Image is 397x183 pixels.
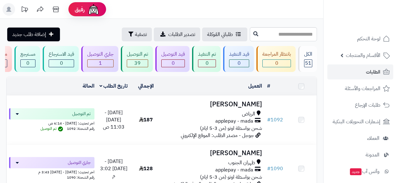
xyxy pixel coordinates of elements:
[367,134,379,143] span: العملاء
[198,51,216,58] div: تم التنفيذ
[207,31,233,38] span: طلباتي المُوكلة
[345,84,380,93] span: المراجعات والأسئلة
[135,31,147,38] span: تصفية
[327,64,393,79] a: الطلبات
[100,158,127,180] span: [DATE] - [DATE] 3:02 م
[238,59,241,67] span: 0
[154,46,191,72] a: قيد التوصيل 0
[202,28,247,41] a: طلباتي المُوكلة
[67,126,94,131] span: رقم الشحنة: 1092
[80,46,120,72] a: جاري التوصيل 1
[346,51,380,60] span: الأقسام والمنتجات
[267,165,283,172] a: #1090
[88,60,113,67] div: 1
[267,82,270,90] a: #
[350,168,362,175] span: جديد
[41,46,80,72] a: قيد الاسترجاع 0
[134,59,141,67] span: 39
[357,34,380,43] span: لوحة التحكم
[154,28,200,41] a: تصدير الطلبات
[49,51,74,58] div: قيد الاسترجاع
[229,60,249,67] div: 0
[17,3,32,17] a: تحديثات المنصة
[172,59,175,67] span: 0
[304,51,312,58] div: الكل
[297,46,318,72] a: الكل51
[72,111,91,117] span: تم التوصيل
[40,126,65,131] span: تم التوصيل
[122,28,152,41] button: تصفية
[87,3,100,16] img: ai-face.png
[127,51,148,58] div: تم التوصيل
[9,119,94,126] div: اخر تحديث: [DATE] - 6:14 ص
[200,125,262,132] span: شحن بواسطة اوتو (من 3-5 ايام)
[215,166,253,174] span: applepay - mada
[127,60,148,67] div: 39
[200,173,262,181] span: شحن بواسطة اوتو (من 3-5 ايام)
[60,59,63,67] span: 0
[206,59,209,67] span: 0
[267,165,271,172] span: #
[138,82,154,90] a: الإجمالي
[9,168,94,175] div: اخر تحديث: [DATE] - [DATE] 3:43 م
[248,82,262,90] a: العميل
[120,46,154,72] a: تم التوصيل 39
[67,175,94,180] span: رقم الشحنة: 1090
[215,118,253,125] span: applepay - mada
[327,164,393,179] a: وآتس آبجديد
[181,132,254,139] span: جوجل - مصدر الطلب: الموقع الإلكتروني
[305,59,311,67] span: 51
[139,116,153,124] span: 187
[354,16,391,29] img: logo-2.png
[255,46,297,72] a: بانتظار المراجعة 0
[349,167,379,176] span: وآتس آب
[103,109,125,131] span: [DATE] - [DATE] 11:03 ص
[20,51,35,58] div: مسترجع
[327,114,393,129] a: إشعارات التحويلات البنكية
[228,159,255,166] span: ظهران الجنوب
[327,131,393,146] a: العملاء
[242,110,255,118] span: الرياض
[87,51,114,58] div: جاري التوصيل
[161,51,185,58] div: قيد التوصيل
[222,46,255,72] a: قيد التنفيذ 0
[191,46,222,72] a: تم التنفيذ 0
[327,98,393,113] a: طلبات الإرجاع
[12,31,46,38] span: إضافة طلب جديد
[275,59,278,67] span: 0
[327,81,393,96] a: المراجعات والأسئلة
[262,51,291,58] div: بانتظار المراجعة
[267,116,283,124] a: #1092
[99,82,128,90] a: تاريخ الطلب
[198,60,216,67] div: 0
[21,60,35,67] div: 0
[168,31,195,38] span: تصدير الطلبات
[7,28,60,41] a: إضافة طلب جديد
[267,116,271,124] span: #
[333,117,380,126] span: إشعارات التحويلات البنكية
[83,82,94,90] a: الحالة
[75,6,85,13] span: رفيق
[26,59,30,67] span: 0
[162,60,185,67] div: 0
[229,51,249,58] div: قيد التنفيذ
[355,101,380,109] span: طلبات الإرجاع
[366,68,380,76] span: الطلبات
[139,165,153,172] span: 128
[49,60,74,67] div: 0
[68,160,91,166] span: جاري التوصيل
[164,150,262,157] h3: [PERSON_NAME]
[99,59,102,67] span: 1
[263,60,291,67] div: 0
[13,46,41,72] a: مسترجع 0
[327,147,393,162] a: المدونة
[366,150,379,159] span: المدونة
[327,31,393,46] a: لوحة التحكم
[164,101,262,108] h3: [PERSON_NAME]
